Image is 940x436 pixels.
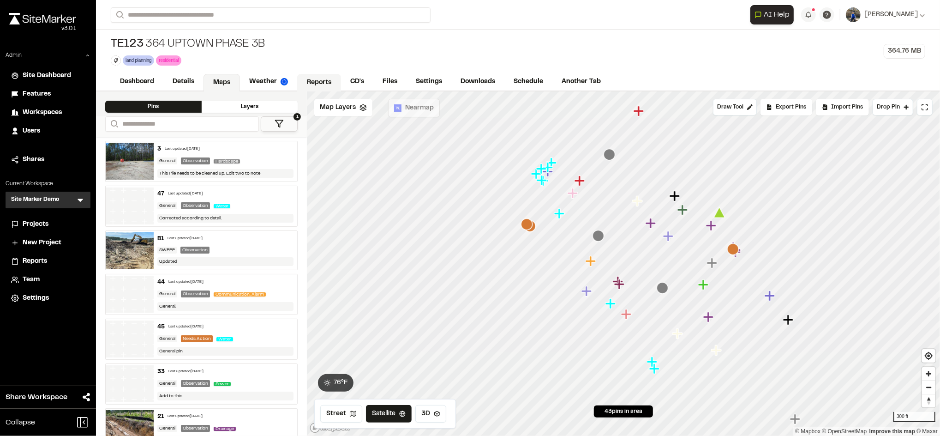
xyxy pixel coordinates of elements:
div: Map marker [581,285,593,297]
a: Reports [11,256,85,266]
p: Admin [6,51,22,60]
span: Drainage [214,427,236,431]
img: banner-white.png [106,365,154,402]
span: Export Pins [776,103,806,111]
div: Map marker [649,363,661,375]
span: Shares [23,155,44,165]
div: Observation [181,202,210,209]
canvas: Map [307,91,940,436]
span: Hardscape [214,159,240,163]
button: Open AI Assistant [750,5,794,24]
div: 364 Uptown Phase 3B [111,37,265,52]
button: Drop Pin [873,99,913,115]
div: 47 [157,190,164,198]
div: Map marker [543,162,555,174]
div: Map marker [714,207,726,219]
a: Shares [11,155,85,165]
div: Map marker [646,218,658,230]
div: Map marker [568,188,580,200]
a: Dashboard [111,73,163,91]
span: Share Workspace [6,392,67,403]
span: Zoom out [922,381,935,394]
div: Map marker [730,246,742,258]
div: General. [157,302,293,311]
a: Features [11,89,85,99]
a: Team [11,275,85,285]
button: Search [111,7,127,23]
button: Edit Tags [111,55,121,66]
div: General [157,425,177,432]
div: Layers [202,101,298,113]
a: Mapbox [795,428,820,435]
span: Water [214,204,230,208]
div: Map marker [706,220,718,232]
span: Features [23,89,51,99]
button: Zoom in [922,367,935,381]
div: residential [156,55,181,65]
div: General [157,157,177,164]
div: Map marker [538,175,550,187]
div: Map marker [790,413,802,425]
a: Settings [11,293,85,303]
div: Map marker [543,166,555,178]
div: B1 [157,235,164,243]
div: Last updated [DATE] [168,369,204,375]
div: Corrected according to detail. [157,214,293,223]
div: General [157,202,177,209]
div: Pins [105,101,202,113]
span: Settings [23,293,49,303]
div: Map marker [783,314,795,326]
div: Map marker [613,276,625,288]
span: Find my location [922,349,935,363]
div: General [157,291,177,297]
p: Current Workspace [6,180,90,188]
span: Sewer [214,382,231,386]
a: Reports [297,74,341,91]
div: Map marker [575,175,587,187]
button: Zoom out [922,381,935,394]
button: Draw Tool [713,99,757,115]
div: Observation [181,157,210,164]
span: Map Layers [320,103,356,113]
a: Workspaces [11,108,85,118]
button: Nearmap [388,99,440,117]
a: Map feedback [869,428,915,435]
h3: Site Marker Demo [11,195,59,205]
div: Map marker [604,149,616,161]
div: Updated [157,257,293,266]
a: New Project [11,238,85,248]
button: Satellite [366,405,412,423]
span: [PERSON_NAME] [864,10,918,20]
div: 300 ft [893,412,935,422]
div: Observation [181,380,210,387]
div: No pins available to export [760,99,812,115]
div: General [157,380,177,387]
span: Team [23,275,40,285]
a: Downloads [451,73,504,91]
div: Map marker [586,255,598,267]
div: Needs Action [181,335,213,342]
span: New Project [23,238,61,248]
div: General pin [157,347,293,356]
div: Map marker [728,242,740,254]
a: Schedule [504,73,552,91]
span: Site Dashboard [23,71,71,81]
img: precipai.png [281,78,288,85]
div: Map marker [657,282,669,294]
div: Map marker [554,208,566,220]
div: 3 [157,145,161,153]
a: Another Tab [552,73,610,91]
button: Reset bearing to north [922,394,935,407]
div: Map marker [672,328,684,340]
div: 21 [157,412,164,421]
span: Users [23,126,40,136]
div: 364.76 MB [884,44,925,59]
img: banner-white.png [106,188,154,224]
div: Last updated [DATE] [168,279,204,285]
a: Mapbox logo [310,423,350,433]
div: Map marker [632,195,644,207]
span: Import Pins [831,103,863,111]
a: Maps [204,74,240,91]
button: 76°F [318,374,353,392]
